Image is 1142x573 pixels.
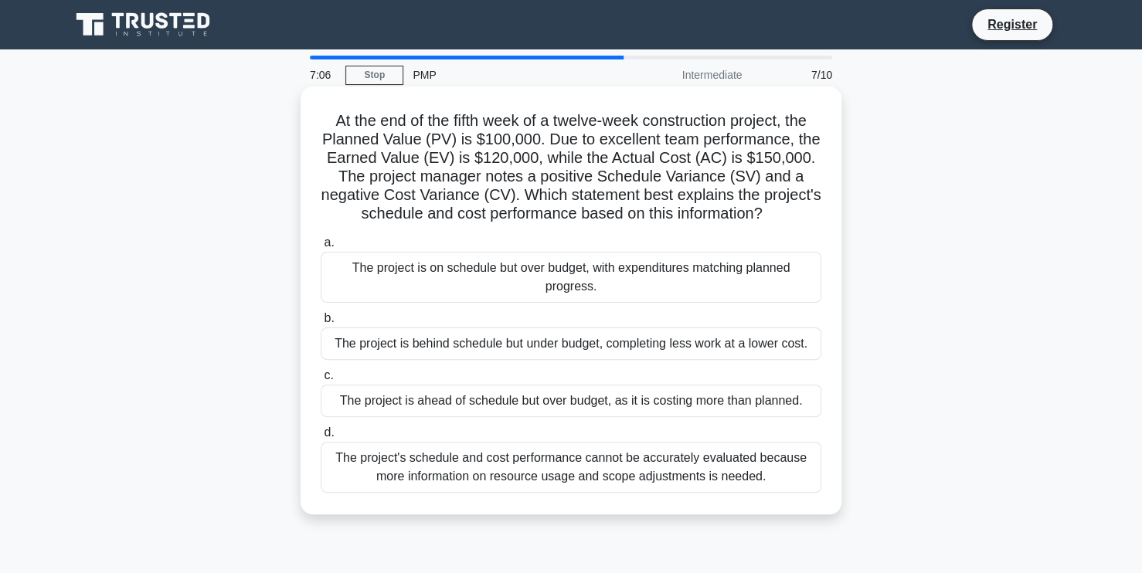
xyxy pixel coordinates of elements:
[321,385,821,417] div: The project is ahead of schedule but over budget, as it is costing more than planned.
[324,236,334,249] span: a.
[345,66,403,85] a: Stop
[301,59,345,90] div: 7:06
[324,311,334,324] span: b.
[321,252,821,303] div: The project is on schedule but over budget, with expenditures matching planned progress.
[319,111,823,224] h5: At the end of the fifth week of a twelve-week construction project, the Planned Value (PV) is $10...
[321,442,821,493] div: The project's schedule and cost performance cannot be accurately evaluated because more informati...
[324,426,334,439] span: d.
[616,59,751,90] div: Intermediate
[403,59,616,90] div: PMP
[751,59,841,90] div: 7/10
[321,327,821,360] div: The project is behind schedule but under budget, completing less work at a lower cost.
[324,368,333,381] span: c.
[978,15,1046,34] a: Register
